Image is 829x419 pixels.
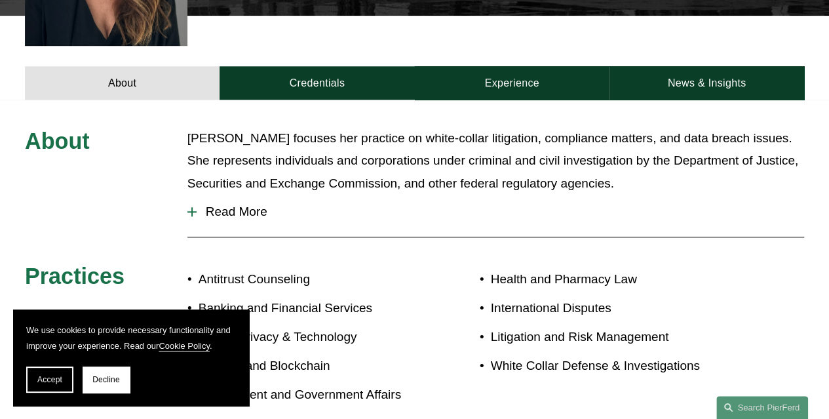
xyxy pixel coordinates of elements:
[187,127,804,195] p: [PERSON_NAME] focuses her practice on white-collar litigation, compliance matters, and data breac...
[37,375,62,384] span: Accept
[415,66,609,100] a: Experience
[199,326,415,348] p: Cyber, Privacy & Technology
[716,396,808,419] a: Search this site
[609,66,804,100] a: News & Insights
[199,384,415,406] p: Government and Government Affairs
[159,341,210,351] a: Cookie Policy
[25,66,220,100] a: About
[491,326,739,348] p: Litigation and Risk Management
[199,355,415,377] p: FinTech and Blockchain
[25,129,90,153] span: About
[491,297,739,319] p: International Disputes
[199,268,415,290] p: Antitrust Counseling
[25,264,125,289] span: Practices
[199,297,415,319] p: Banking and Financial Services
[83,367,130,393] button: Decline
[92,375,120,384] span: Decline
[13,309,249,406] section: Cookie banner
[220,66,414,100] a: Credentials
[491,355,739,377] p: White Collar Defense & Investigations
[197,205,804,219] span: Read More
[26,367,73,393] button: Accept
[26,323,236,353] p: We use cookies to provide necessary functionality and improve your experience. Read our .
[187,195,804,229] button: Read More
[491,268,739,290] p: Health and Pharmacy Law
